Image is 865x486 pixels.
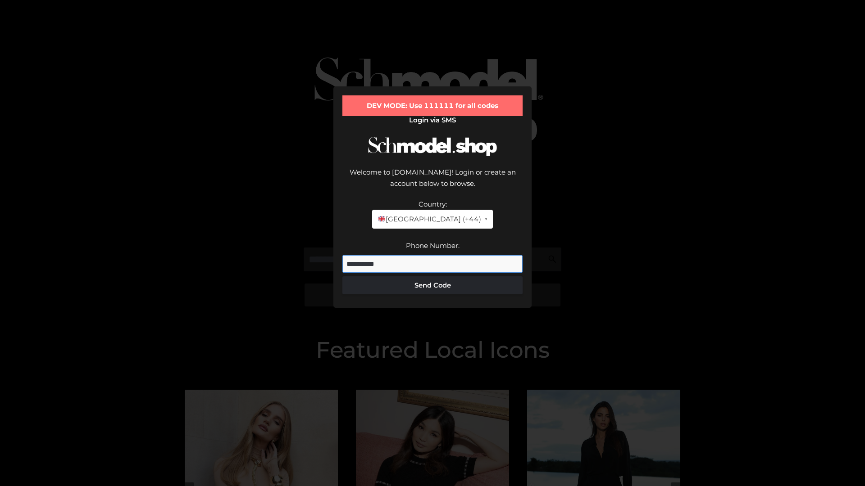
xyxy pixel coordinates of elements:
[378,213,481,225] span: [GEOGRAPHIC_DATA] (+44)
[378,216,385,222] img: 🇬🇧
[342,116,523,124] h2: Login via SMS
[406,241,460,250] label: Phone Number:
[365,129,500,164] img: Schmodel Logo
[342,166,523,198] div: Welcome to [DOMAIN_NAME]! Login or create an account below to browse.
[342,95,523,116] div: DEV MODE: Use 111111 for all codes
[419,200,447,208] label: Country:
[342,276,523,294] button: Send Code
